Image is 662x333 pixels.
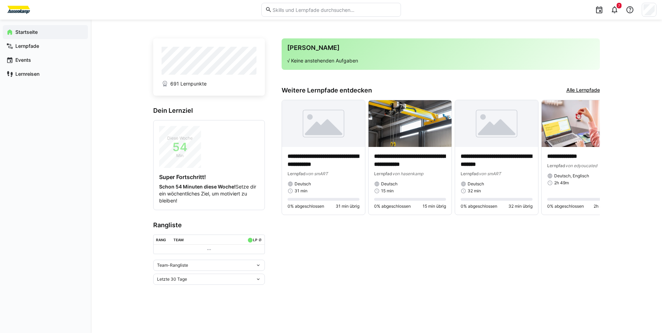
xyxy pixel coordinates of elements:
[159,184,236,190] strong: Schon 54 Minuten diese Woche!
[287,44,594,52] h3: [PERSON_NAME]
[374,171,392,176] span: Lernpfad
[282,87,372,94] h3: Weitere Lernpfade entdecken
[306,171,328,176] span: von smART
[295,188,307,194] span: 31 min
[374,203,411,209] span: 0% abgeschlossen
[336,203,359,209] span: 31 min übrig
[295,181,311,187] span: Deutsch
[159,173,259,180] h4: Super Fortschritt!
[542,100,625,147] img: image
[547,203,584,209] span: 0% abgeschlossen
[253,238,257,242] div: LP
[157,262,188,268] span: Team-Rangliste
[468,188,481,194] span: 32 min
[468,181,484,187] span: Deutsch
[287,57,594,64] p: √ Keine anstehenden Aufgaben
[272,7,397,13] input: Skills und Lernpfade durchsuchen…
[170,80,207,87] span: 691 Lernpunkte
[547,163,565,168] span: Lernpfad
[594,203,619,209] span: 2h 49m übrig
[259,236,262,242] a: ø
[461,171,479,176] span: Lernpfad
[381,188,394,194] span: 15 min
[461,203,497,209] span: 0% abgeschlossen
[392,171,423,176] span: von hasenkamp
[153,107,265,114] h3: Dein Lernziel
[159,183,259,204] p: Setze dir ein wöchentliches Ziel, um motiviert zu bleiben!
[554,173,589,179] span: Deutsch, Englisch
[288,171,306,176] span: Lernpfad
[369,100,452,147] img: image
[288,203,324,209] span: 0% abgeschlossen
[565,163,597,168] span: von edyoucated
[508,203,533,209] span: 32 min übrig
[173,238,184,242] div: Team
[156,238,166,242] div: Rang
[455,100,538,147] img: image
[554,180,569,186] span: 2h 49m
[282,100,365,147] img: image
[157,276,187,282] span: Letzte 30 Tage
[153,221,265,229] h3: Rangliste
[423,203,446,209] span: 15 min übrig
[479,171,501,176] span: von smART
[381,181,397,187] span: Deutsch
[618,3,620,8] span: 7
[566,87,600,94] a: Alle Lernpfade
